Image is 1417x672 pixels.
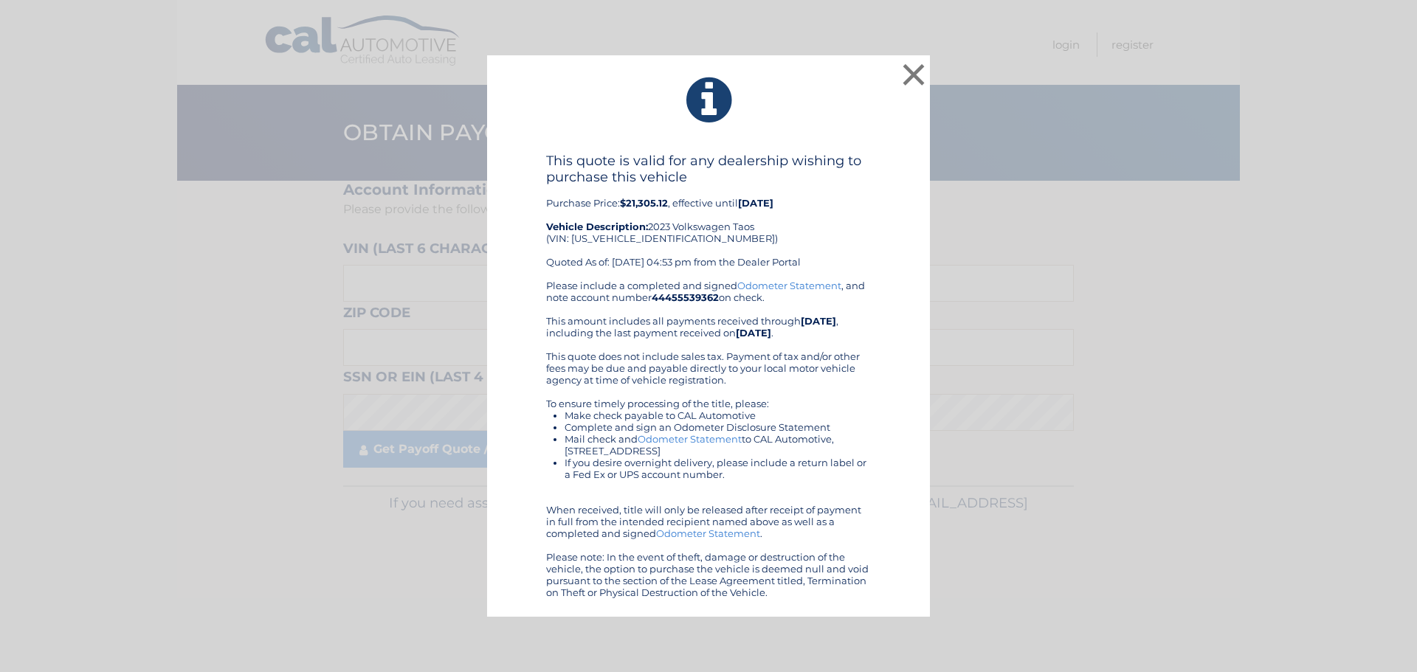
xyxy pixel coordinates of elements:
[738,197,773,209] b: [DATE]
[638,433,742,445] a: Odometer Statement
[620,197,668,209] b: $21,305.12
[737,280,841,291] a: Odometer Statement
[565,457,871,480] li: If you desire overnight delivery, please include a return label or a Fed Ex or UPS account number.
[546,153,871,280] div: Purchase Price: , effective until 2023 Volkswagen Taos (VIN: [US_VEHICLE_IDENTIFICATION_NUMBER]) ...
[565,433,871,457] li: Mail check and to CAL Automotive, [STREET_ADDRESS]
[656,527,760,539] a: Odometer Statement
[652,291,719,303] b: 44455539362
[565,421,871,433] li: Complete and sign an Odometer Disclosure Statement
[546,221,648,232] strong: Vehicle Description:
[801,315,836,327] b: [DATE]
[565,409,871,421] li: Make check payable to CAL Automotive
[899,60,928,89] button: ×
[546,153,871,185] h4: This quote is valid for any dealership wishing to purchase this vehicle
[736,327,771,339] b: [DATE]
[546,280,871,598] div: Please include a completed and signed , and note account number on check. This amount includes al...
